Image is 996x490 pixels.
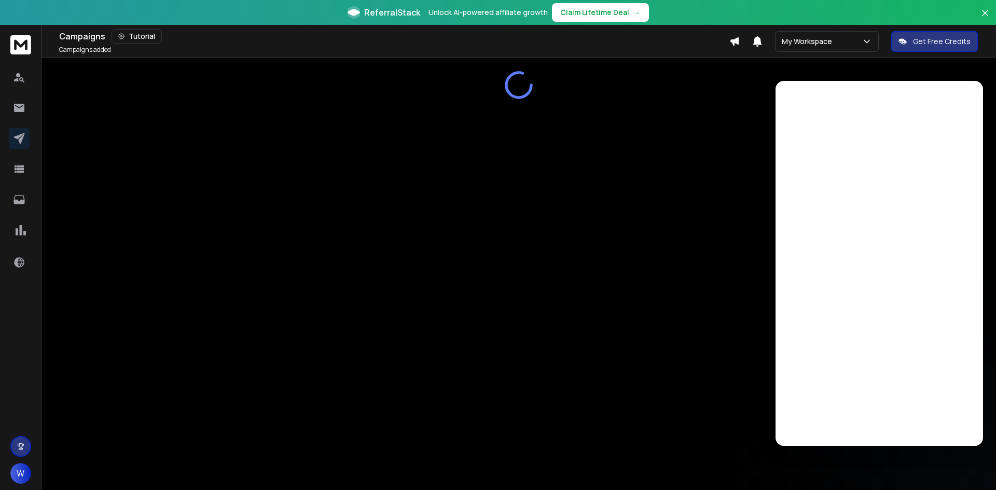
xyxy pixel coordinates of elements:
button: Tutorial [112,29,162,44]
button: Get Free Credits [891,31,978,52]
button: Close banner [978,6,992,31]
span: → [633,7,641,18]
p: Campaigns added [59,46,111,54]
p: Unlock AI-powered affiliate growth [428,7,548,18]
iframe: Intercom live chat [958,454,983,479]
button: Claim Lifetime Deal→ [552,3,649,22]
iframe: Intercom live chat [776,81,983,446]
p: Get Free Credits [913,36,971,47]
button: W [10,463,31,484]
span: ReferralStack [364,6,420,19]
p: My Workspace [782,36,836,47]
div: Campaigns [59,29,729,44]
